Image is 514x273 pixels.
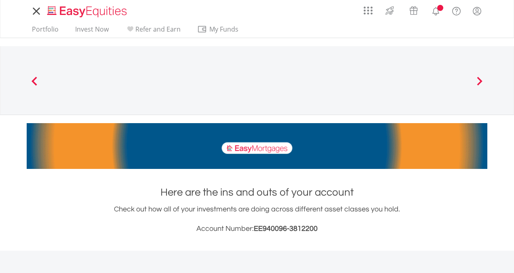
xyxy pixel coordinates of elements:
a: Vouchers [402,2,426,17]
a: Invest Now [72,25,112,38]
span: Refer and Earn [135,25,181,34]
a: Refer and Earn [122,25,184,38]
img: grid-menu-icon.svg [364,6,373,15]
a: FAQ's and Support [446,2,467,18]
a: Home page [44,2,130,18]
img: EasyEquities_Logo.png [46,5,130,18]
h1: Here are the ins and outs of your account [27,185,487,200]
div: Check out how all of your investments are doing across different asset classes you hold. [27,204,487,235]
img: vouchers-v2.svg [407,4,420,17]
a: My Profile [467,2,487,20]
img: thrive-v2.svg [383,4,396,17]
span: My Funds [197,24,250,34]
h3: Account Number: [27,223,487,235]
span: EE940096-3812200 [254,225,318,232]
img: EasyMortage Promotion Banner [27,123,487,169]
a: AppsGrid [358,2,378,15]
a: Portfolio [29,25,62,38]
a: Notifications [426,2,446,18]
